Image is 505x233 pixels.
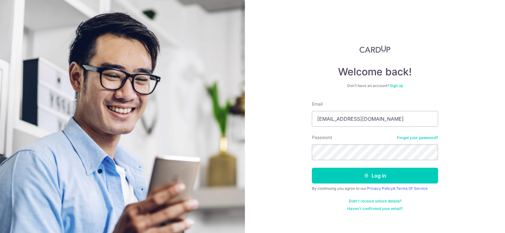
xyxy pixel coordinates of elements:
[390,83,403,88] a: Sign up
[367,186,393,191] a: Privacy Policy
[397,135,438,140] a: Forgot your password?
[312,134,332,141] label: Password
[312,168,438,183] button: Log in
[396,186,428,191] a: Terms Of Service
[349,199,401,204] a: Didn't receive unlock details?
[312,66,438,78] h4: Welcome back!
[359,45,390,53] img: CardUp Logo
[312,101,323,107] label: Email
[312,83,438,88] div: Don’t have an account?
[347,206,403,211] a: Haven't confirmed your email?
[312,111,438,127] input: Enter your Email
[312,186,438,191] div: By continuing you agree to our &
